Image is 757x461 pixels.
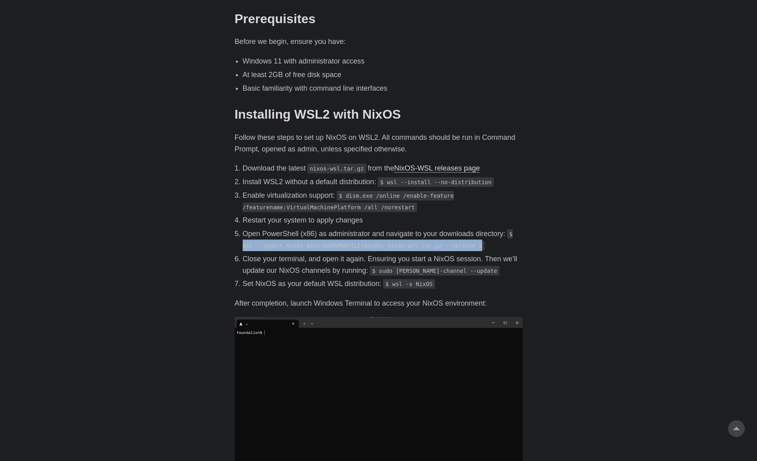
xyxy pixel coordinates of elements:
[235,298,523,309] p: After completion, launch Windows Terminal to access your NixOS environment:
[243,190,523,213] p: Enable virtualization support:
[394,164,480,172] a: NixOS-WSL releases page
[243,253,523,276] p: Close your terminal, and open it again. Ensuring you start a NixOS session. Then we’ll update our...
[235,36,523,48] p: Before we begin, ensure you have:
[243,163,523,174] p: Download the latest from the
[243,278,523,290] p: Set NixOS as your default WSL distribution:
[235,132,523,155] p: Follow these steps to set up NixOS on WSL2. All commands should be run in Command Prompt, opened ...
[243,56,523,67] li: Windows 11 with administrator access
[243,69,523,81] li: At least 2GB of free disk space
[370,266,500,276] code: $ sudo [PERSON_NAME]-channel --update
[378,177,494,187] code: $ wsl --install --no-distribution
[235,107,523,122] h2: Installing WSL2 with NixOS
[235,11,523,26] h2: Prerequisites
[383,279,435,289] code: $ wsl -s NixOS
[728,420,745,437] a: go to top
[243,215,523,226] p: Restart your system to apply changes
[243,191,454,212] code: $ dism.exe /online /enable-feature /featurename:VirtualMachinePlatform /all /norestart
[243,228,523,251] p: Open PowerShell (x86) as administrator and navigate to your downloads directory:
[243,176,523,188] p: Install WSL2 without a default distribution:
[308,164,366,173] code: nixos-wsl.tar.gz
[243,83,523,94] li: Basic familiarity with command line interfaces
